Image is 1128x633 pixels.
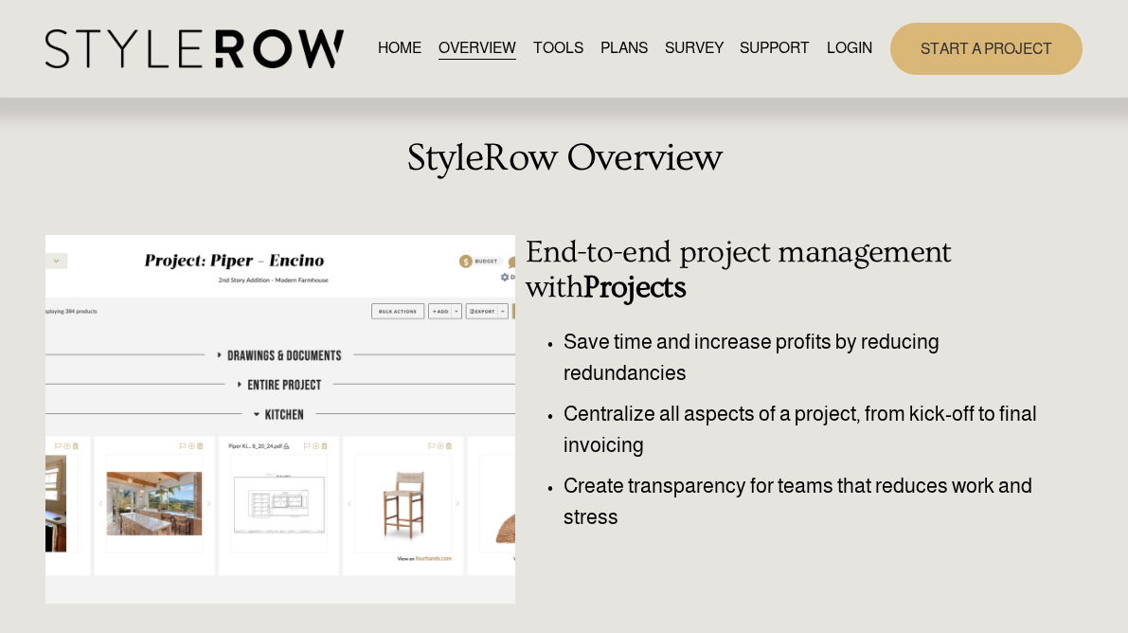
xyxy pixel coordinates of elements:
span: SUPPORT [740,37,810,60]
a: START A PROJECT [890,23,1083,75]
a: HOME [378,36,421,62]
a: PLANS [600,36,648,62]
a: OVERVIEW [439,36,516,62]
p: Centralize all aspects of a project, from kick-off to final invoicing [564,399,1039,461]
h2: StyleRow Overview [45,136,1083,180]
p: Create transparency for teams that reduces work and stress [564,471,1039,533]
a: LOGIN [827,36,872,62]
strong: Projects [583,269,686,305]
a: TOOLS [533,36,583,62]
h3: End-to-end project management with [526,235,1039,307]
img: StyleRow [45,29,344,68]
a: folder dropdown [740,36,810,62]
p: Save time and increase profits by reducing redundancies [564,327,1039,389]
a: SURVEY [665,36,724,62]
